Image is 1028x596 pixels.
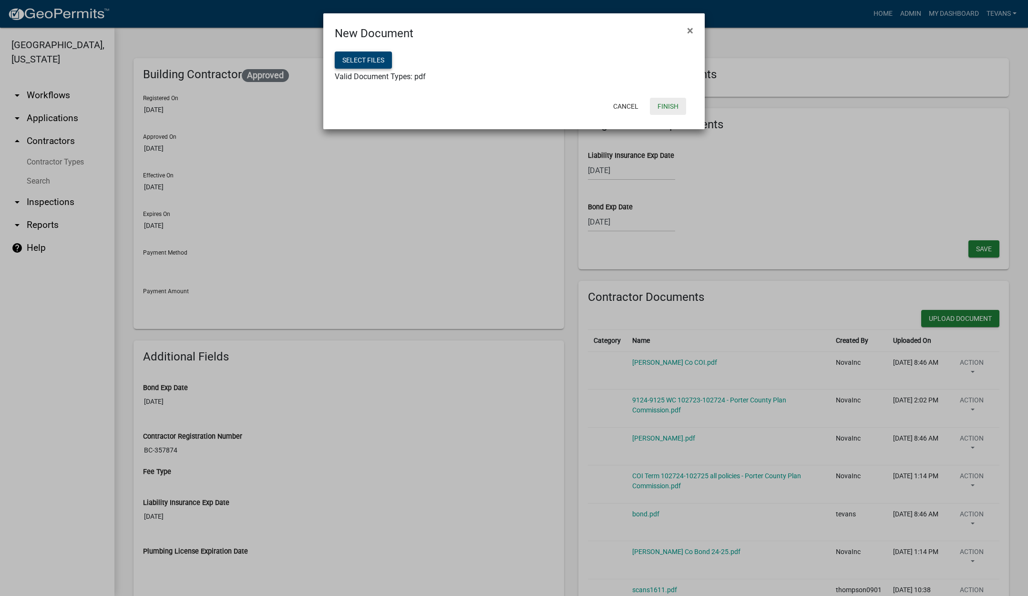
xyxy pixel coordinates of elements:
[650,98,686,115] button: Finish
[606,98,646,115] button: Cancel
[679,17,701,44] button: Close
[335,25,413,42] h4: New Document
[335,72,426,81] span: Valid Document Types: pdf
[335,51,392,69] button: Select files
[687,24,693,37] span: ×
